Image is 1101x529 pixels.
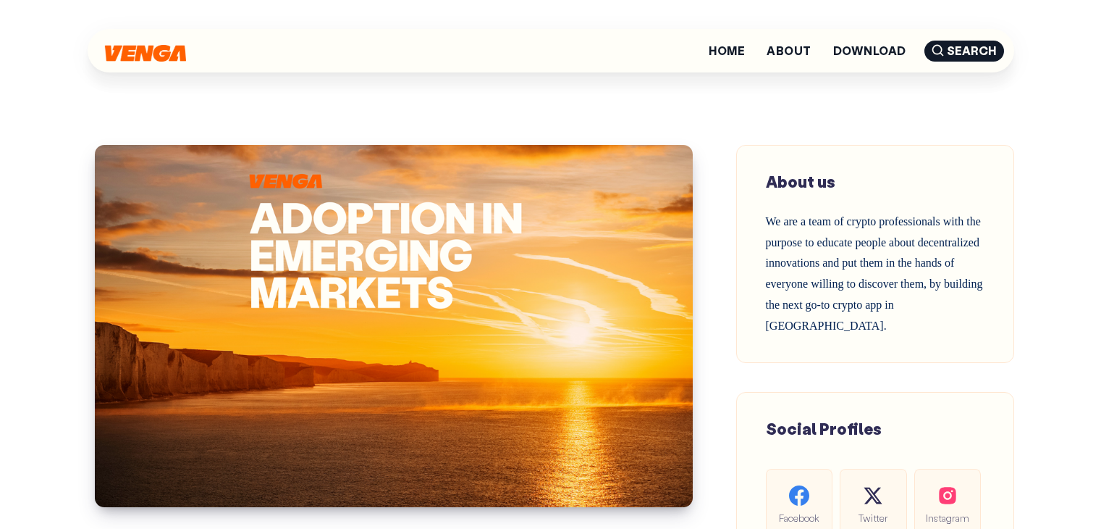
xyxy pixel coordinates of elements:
[833,45,906,57] a: Download
[766,171,835,192] span: About us
[105,45,186,62] img: Venga Blog
[709,45,745,57] a: Home
[95,145,693,507] img: Cryptocurrency Adoption in Emerging Markets: Trends, Challenges, and Opportunities
[777,509,821,526] span: Facebook
[766,215,983,332] span: We are a team of crypto professionals with the purpose to educate people about decentralized inno...
[851,509,895,526] span: Twitter
[766,418,882,439] span: Social Profiles
[924,41,1004,62] span: Search
[926,509,969,526] span: Instagram
[767,45,811,57] a: About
